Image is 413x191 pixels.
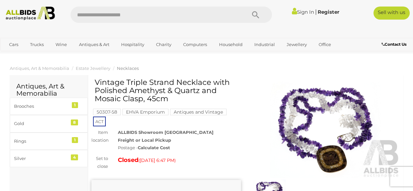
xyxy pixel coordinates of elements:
div: 8 [71,119,78,125]
a: Brooches 1 [10,98,88,115]
a: Contact Us [382,41,408,48]
a: Silver 4 [10,150,88,167]
button: Search [239,7,272,23]
span: | [315,8,317,15]
div: 1 [72,137,78,143]
a: Register [318,9,339,15]
span: [DATE] 6:47 PM [140,157,174,163]
a: Rings 1 [10,133,88,150]
strong: Calculate Cost [138,145,170,150]
div: 4 [71,154,78,160]
mark: Antiques and Vintage [170,109,227,115]
a: Office [314,39,335,50]
h1: Vintage Triple Strand Necklace with Polished Amethyst & Quartz and Mosaic Clasp, 45cm [95,78,239,103]
div: Set to close [87,155,113,170]
a: 50307-58 [93,109,121,115]
div: Item location [87,129,113,144]
div: Silver [14,155,68,162]
a: Trucks [26,39,48,50]
a: Household [215,39,247,50]
a: Estate Jewellery [76,66,110,71]
span: ( ) [138,158,176,163]
a: Computers [179,39,211,50]
a: Wine [51,39,71,50]
span: ACT [93,117,106,126]
div: 1 [72,102,78,108]
div: Rings [14,137,68,145]
div: Brooches [14,103,68,110]
a: Sell with us [373,7,410,20]
a: Gold 8 [10,115,88,132]
a: Hospitality [117,39,149,50]
h2: Antiques, Art & Memorabilia [16,83,81,97]
a: Industrial [250,39,279,50]
strong: Freight or Local Pickup [118,137,171,143]
div: Postage - [118,144,241,151]
a: Sports [5,50,27,61]
strong: Closed [118,156,138,164]
div: Gold [14,120,68,127]
a: Jewellery [282,39,311,50]
img: Allbids.com.au [3,7,57,20]
mark: EHVA Emporium [122,109,168,115]
a: Cars [5,39,23,50]
a: Necklaces [117,66,139,71]
a: Antiques and Vintage [170,109,227,115]
a: Antiques & Art [75,39,114,50]
a: Sign In [292,9,314,15]
strong: ALLBIDS Showroom [GEOGRAPHIC_DATA] [118,130,214,135]
a: EHVA Emporium [122,109,168,115]
a: Antiques, Art & Memorabilia [10,66,69,71]
a: Charity [152,39,176,50]
img: Vintage Triple Strand Necklace with Polished Amethyst & Quartz and Mosaic Clasp, 45cm [251,82,400,178]
b: Contact Us [382,42,406,47]
a: [GEOGRAPHIC_DATA] [30,50,85,61]
mark: 50307-58 [93,109,121,115]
